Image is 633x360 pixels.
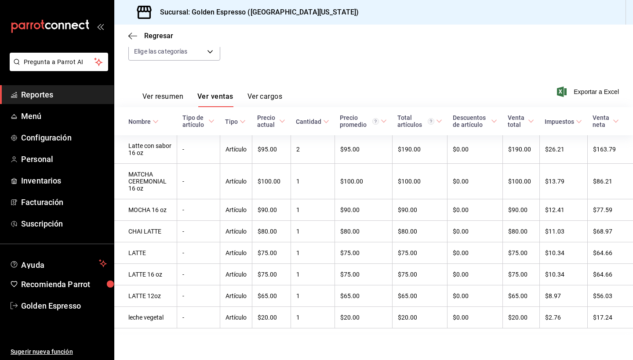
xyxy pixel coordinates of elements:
[291,199,335,221] td: 1
[128,32,173,40] button: Regresar
[392,285,447,307] td: $65.00
[539,264,587,285] td: $10.34
[182,114,207,128] div: Tipo de artículo
[335,199,392,221] td: $90.00
[114,264,177,285] td: LATTE 16 oz
[340,114,379,128] div: Precio promedio
[291,164,335,199] td: 1
[447,221,502,242] td: $0.00
[502,285,539,307] td: $65.00
[335,221,392,242] td: $80.00
[10,53,108,71] button: Pregunta a Parrot AI
[539,307,587,328] td: $2.76
[114,221,177,242] td: CHAI LATTE
[447,199,502,221] td: $0.00
[453,114,497,128] span: Descuentos de artículo
[447,242,502,264] td: $0.00
[225,118,246,125] span: Tipo
[587,221,633,242] td: $68.97
[21,110,107,122] span: Menú
[197,92,233,107] button: Ver ventas
[177,164,220,199] td: -
[502,164,539,199] td: $100.00
[372,118,379,125] svg: Precio promedio = Total artículos / cantidad
[177,242,220,264] td: -
[335,164,392,199] td: $100.00
[21,278,107,290] span: Recomienda Parrot
[114,307,177,328] td: leche vegetal
[257,114,277,128] div: Precio actual
[11,347,107,356] span: Sugerir nueva función
[587,135,633,164] td: $163.79
[220,199,252,221] td: Artículo
[539,221,587,242] td: $11.03
[502,307,539,328] td: $20.00
[545,118,582,125] span: Impuestos
[21,153,107,165] span: Personal
[21,89,107,101] span: Reportes
[114,199,177,221] td: MOCHA 16 oz
[220,242,252,264] td: Artículo
[392,135,447,164] td: $190.00
[220,164,252,199] td: Artículo
[142,92,282,107] div: navigation tabs
[587,307,633,328] td: $17.24
[252,199,291,221] td: $90.00
[593,114,611,128] div: Venta neta
[447,264,502,285] td: $0.00
[257,114,285,128] span: Precio actual
[291,264,335,285] td: 1
[24,58,95,67] span: Pregunta a Parrot AI
[177,264,220,285] td: -
[247,92,283,107] button: Ver cargos
[296,118,329,125] span: Cantidad
[392,264,447,285] td: $75.00
[291,242,335,264] td: 1
[587,199,633,221] td: $77.59
[128,118,159,125] span: Nombre
[335,135,392,164] td: $95.00
[128,118,151,125] div: Nombre
[335,307,392,328] td: $20.00
[502,221,539,242] td: $80.00
[144,32,173,40] span: Regresar
[252,264,291,285] td: $75.00
[21,132,107,144] span: Configuración
[447,285,502,307] td: $0.00
[177,307,220,328] td: -
[502,199,539,221] td: $90.00
[502,264,539,285] td: $75.00
[21,300,107,312] span: Golden Espresso
[291,285,335,307] td: 1
[252,285,291,307] td: $65.00
[545,118,574,125] div: Impuestos
[114,242,177,264] td: LATTE
[392,199,447,221] td: $90.00
[296,118,321,125] div: Cantidad
[21,196,107,208] span: Facturación
[252,135,291,164] td: $95.00
[502,135,539,164] td: $190.00
[593,114,619,128] span: Venta neta
[114,135,177,164] td: Latte con sabor 16 oz
[539,242,587,264] td: $10.34
[539,135,587,164] td: $26.21
[587,164,633,199] td: $86.21
[539,199,587,221] td: $12.41
[177,221,220,242] td: -
[392,242,447,264] td: $75.00
[225,118,238,125] div: Tipo
[392,307,447,328] td: $20.00
[220,285,252,307] td: Artículo
[291,221,335,242] td: 1
[97,23,104,30] button: open_drawer_menu
[587,264,633,285] td: $64.66
[559,86,619,97] button: Exportar a Excel
[177,135,220,164] td: -
[114,164,177,199] td: MATCHA CEREMONIAL 16 oz
[340,114,387,128] span: Precio promedio
[177,199,220,221] td: -
[397,114,442,128] span: Total artículos
[252,221,291,242] td: $80.00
